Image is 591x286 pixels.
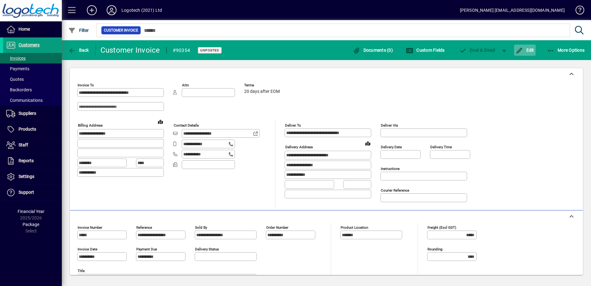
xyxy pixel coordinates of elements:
[3,95,62,106] a: Communications
[546,45,586,56] button: More Options
[62,45,96,56] app-page-header-button: Back
[381,145,402,149] mat-label: Delivery date
[341,225,368,230] mat-label: Product location
[195,225,207,230] mat-label: Sold by
[3,63,62,74] a: Payments
[3,106,62,121] a: Suppliers
[78,247,97,251] mat-label: Invoice date
[381,167,400,171] mat-label: Instructions
[136,247,157,251] mat-label: Payment due
[19,42,40,47] span: Customers
[547,48,585,53] span: More Options
[516,48,534,53] span: Edit
[68,48,89,53] span: Back
[19,111,36,116] span: Suppliers
[6,87,32,92] span: Backorders
[456,45,498,56] button: Post & Email
[363,138,373,148] a: View on map
[427,247,442,251] mat-label: Rounding
[3,22,62,37] a: Home
[3,185,62,200] a: Support
[19,27,30,32] span: Home
[3,74,62,84] a: Quotes
[155,117,165,127] a: View on map
[244,83,281,87] span: Terms
[19,158,34,163] span: Reports
[514,45,536,56] button: Edit
[182,83,189,87] mat-label: Attn
[406,48,445,53] span: Custom Fields
[404,45,446,56] button: Custom Fields
[6,77,24,82] span: Quotes
[571,1,583,21] a: Knowledge Base
[427,225,456,230] mat-label: Freight (excl GST)
[195,247,219,251] mat-label: Delivery status
[3,84,62,95] a: Backorders
[67,45,91,56] button: Back
[82,5,102,16] button: Add
[430,145,452,149] mat-label: Delivery time
[470,48,473,53] span: P
[19,127,36,132] span: Products
[6,56,26,61] span: Invoices
[136,225,152,230] mat-label: Reference
[460,5,565,15] div: [PERSON_NAME] [EMAIL_ADDRESS][DOMAIN_NAME]
[19,174,34,179] span: Settings
[3,122,62,137] a: Products
[6,98,43,103] span: Communications
[78,225,102,230] mat-label: Invoice number
[381,123,398,128] mat-label: Deliver via
[78,83,94,87] mat-label: Invoice To
[68,28,89,33] span: Filter
[266,225,288,230] mat-label: Order number
[78,269,85,273] mat-label: Title
[285,123,301,128] mat-label: Deliver To
[381,188,409,193] mat-label: Courier Reference
[121,5,162,15] div: Logotech (2021) Ltd
[353,48,393,53] span: Documents (0)
[351,45,394,56] button: Documents (0)
[459,48,495,53] span: ost & Email
[18,209,45,214] span: Financial Year
[23,222,39,227] span: Package
[6,66,29,71] span: Payments
[19,190,34,195] span: Support
[67,25,91,36] button: Filter
[3,53,62,63] a: Invoices
[3,169,62,184] a: Settings
[100,45,160,55] div: Customer Invoice
[104,27,138,33] span: Customer Invoice
[200,48,219,52] span: Unposted
[102,5,121,16] button: Profile
[19,142,28,147] span: Staff
[244,89,280,94] span: 20 days after EOM
[3,153,62,169] a: Reports
[173,45,190,55] div: #90354
[3,137,62,153] a: Staff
